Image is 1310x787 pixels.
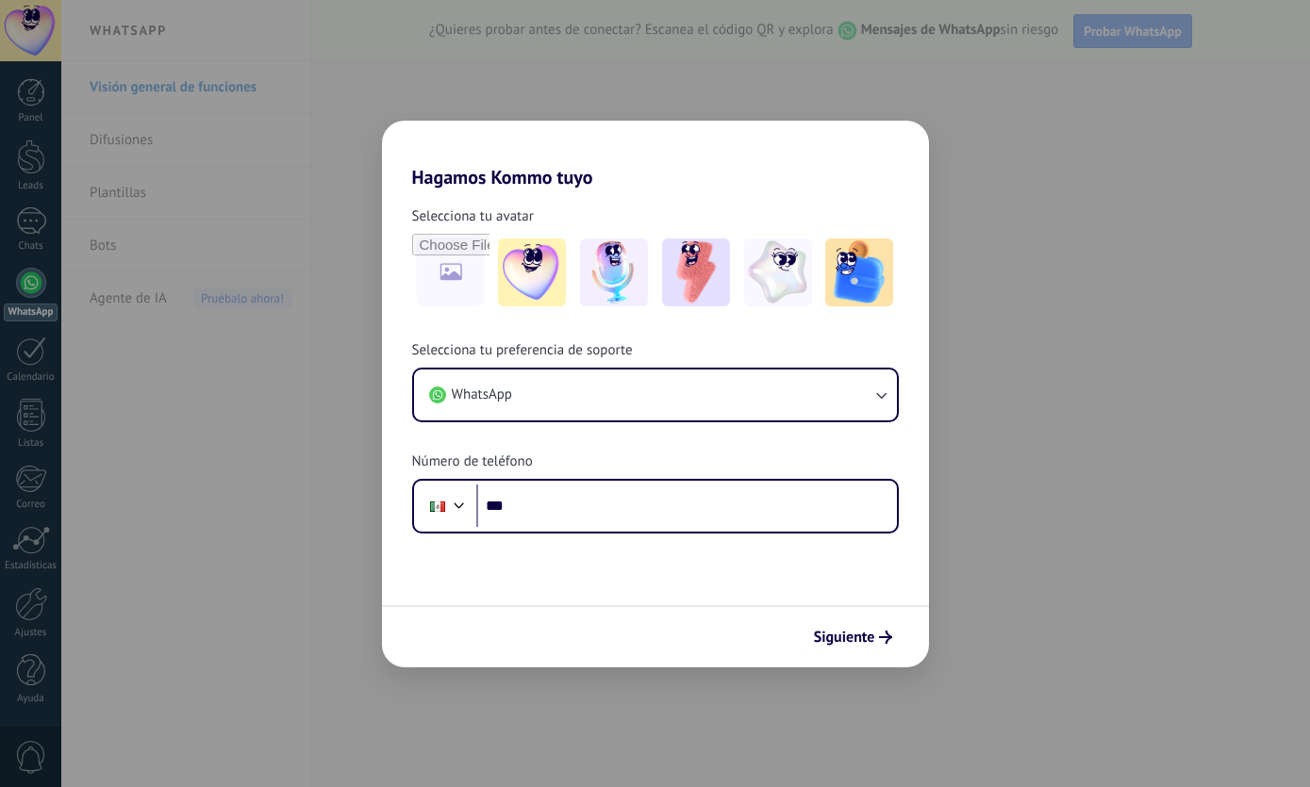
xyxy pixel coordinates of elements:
[382,121,929,189] h2: Hagamos Kommo tuyo
[412,207,534,226] span: Selecciona tu avatar
[420,486,456,526] div: Mexico: + 52
[805,621,901,653] button: Siguiente
[580,238,648,306] img: -2.jpeg
[452,385,512,404] span: WhatsApp
[498,238,566,306] img: -1.jpeg
[412,341,633,360] span: Selecciona tu preferencia de soporte
[825,238,893,306] img: -5.jpeg
[814,631,875,644] span: Siguiente
[414,369,897,420] button: WhatsApp
[412,452,533,471] span: Número de teléfono
[662,238,730,306] img: -3.jpeg
[744,238,812,306] img: -4.jpeg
